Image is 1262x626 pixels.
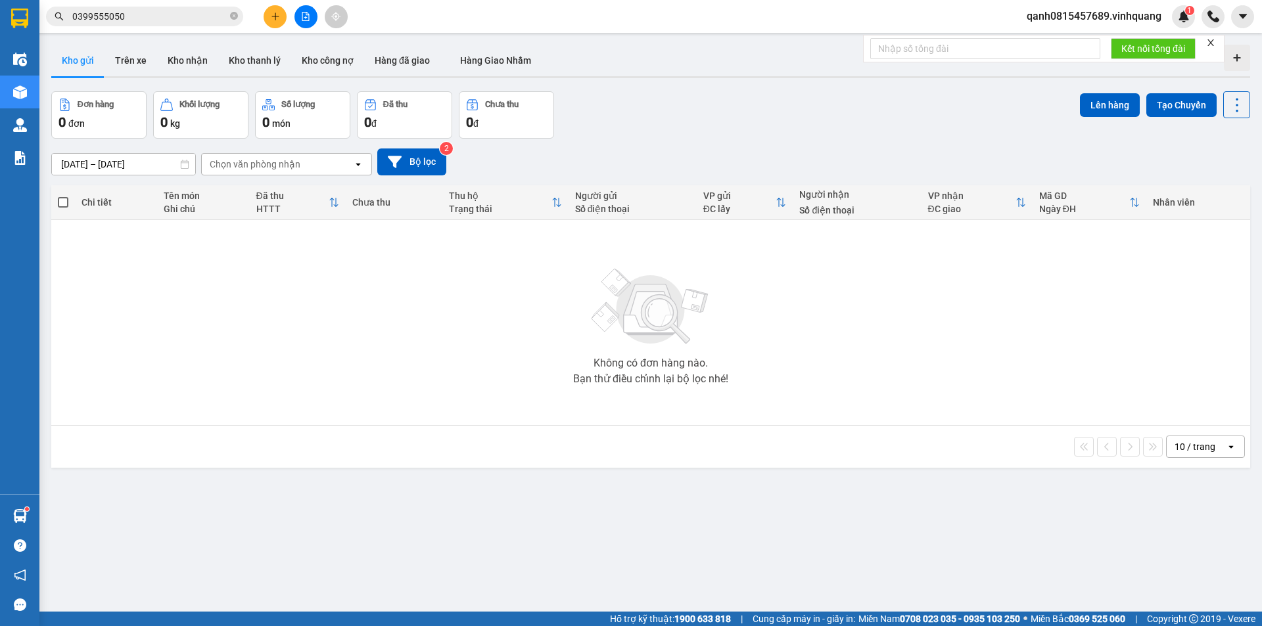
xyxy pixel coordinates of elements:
[230,12,238,20] span: close-circle
[371,118,377,129] span: đ
[58,114,66,130] span: 0
[1206,38,1215,47] span: close
[922,185,1033,220] th: Toggle SortBy
[364,114,371,130] span: 0
[164,204,243,214] div: Ghi chú
[13,53,27,66] img: warehouse-icon
[294,5,317,28] button: file-add
[466,114,473,130] span: 0
[928,190,1016,201] div: VP nhận
[357,91,452,139] button: Đã thu0đ
[325,5,348,28] button: aim
[1033,185,1146,220] th: Toggle SortBy
[575,190,690,201] div: Người gửi
[11,9,28,28] img: logo-vxr
[13,118,27,132] img: warehouse-icon
[1121,41,1185,56] span: Kết nối tổng đài
[353,159,363,169] svg: open
[377,148,446,175] button: Bộ lọc
[473,118,479,129] span: đ
[281,100,315,109] div: Số lượng
[13,509,27,523] img: warehouse-icon
[1135,612,1137,626] span: |
[1226,441,1236,452] svg: open
[1175,440,1215,453] div: 10 / trang
[585,261,716,353] img: svg+xml;base64,PHN2ZyBjbGFzcz0ibGlzdC1wbHVnX19zdmciIHhtbG5zPSJodHRwOi8vd3d3LnczLm9yZy8yMDAwL3N2Zy...
[1039,190,1129,201] div: Mã GD
[1187,6,1192,15] span: 1
[1069,614,1125,624] strong: 0369 525 060
[485,100,519,109] div: Chưa thu
[928,204,1016,214] div: ĐC giao
[440,142,453,155] sup: 2
[573,374,728,384] div: Bạn thử điều chỉnh lại bộ lọc nhé!
[157,45,218,76] button: Kho nhận
[262,114,269,130] span: 0
[153,91,248,139] button: Khối lượng0kg
[218,45,291,76] button: Kho thanh lý
[460,55,531,66] span: Hàng Giao Nhầm
[255,91,350,139] button: Số lượng0món
[105,45,157,76] button: Trên xe
[741,612,743,626] span: |
[210,158,300,171] div: Chọn văn phòng nhận
[1111,38,1196,59] button: Kết nối tổng đài
[264,5,287,28] button: plus
[459,91,554,139] button: Chưa thu0đ
[170,118,180,129] span: kg
[256,204,329,214] div: HTTT
[68,118,85,129] span: đơn
[14,598,26,611] span: message
[900,614,1020,624] strong: 0708 023 035 - 0935 103 250
[1080,93,1140,117] button: Lên hàng
[256,190,329,201] div: Đã thu
[575,204,690,214] div: Số điện thoại
[703,204,776,214] div: ĐC lấy
[82,197,150,208] div: Chi tiết
[1189,614,1198,623] span: copyright
[13,151,27,165] img: solution-icon
[1207,11,1219,22] img: phone-icon
[799,189,914,200] div: Người nhận
[331,12,340,21] span: aim
[352,197,436,208] div: Chưa thu
[1039,204,1129,214] div: Ngày ĐH
[383,100,408,109] div: Đã thu
[52,154,195,175] input: Select a date range.
[14,569,26,581] span: notification
[25,507,29,511] sup: 1
[51,91,147,139] button: Đơn hàng0đơn
[753,612,855,626] span: Cung cấp máy in - giấy in:
[1146,93,1217,117] button: Tạo Chuyến
[13,85,27,99] img: warehouse-icon
[164,190,243,201] div: Tên món
[250,185,346,220] th: Toggle SortBy
[55,12,64,21] span: search
[51,45,105,76] button: Kho gửi
[160,114,168,130] span: 0
[1031,612,1125,626] span: Miền Bắc
[1178,11,1190,22] img: icon-new-feature
[1231,5,1254,28] button: caret-down
[72,9,227,24] input: Tìm tên, số ĐT hoặc mã đơn
[858,612,1020,626] span: Miền Nam
[179,100,220,109] div: Khối lượng
[674,614,731,624] strong: 1900 633 818
[230,11,238,23] span: close-circle
[449,204,551,214] div: Trạng thái
[301,12,310,21] span: file-add
[1185,6,1194,15] sup: 1
[1023,616,1027,621] span: ⚪️
[610,612,731,626] span: Hỗ trợ kỹ thuật:
[703,190,776,201] div: VP gửi
[1153,197,1244,208] div: Nhân viên
[799,205,914,215] div: Số điện thoại
[78,100,114,109] div: Đơn hàng
[1237,11,1249,22] span: caret-down
[271,12,280,21] span: plus
[364,45,440,76] button: Hàng đã giao
[272,118,291,129] span: món
[442,185,569,220] th: Toggle SortBy
[1016,8,1172,24] span: qanh0815457689.vinhquang
[1224,45,1250,71] div: Tạo kho hàng mới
